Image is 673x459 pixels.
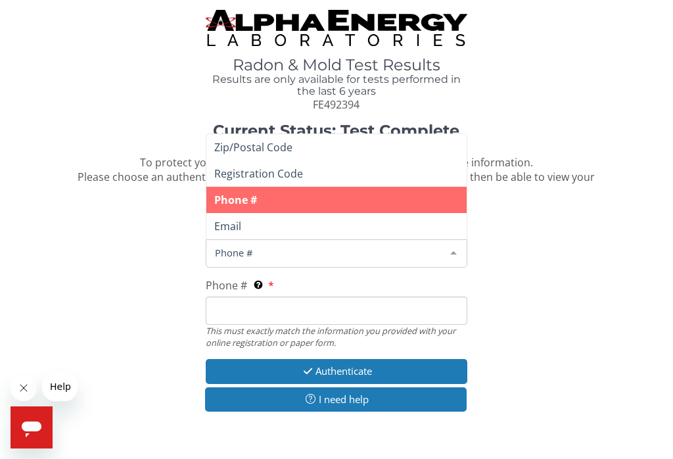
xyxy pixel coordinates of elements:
img: TightCrop.jpg [206,10,467,46]
div: This must exactly match the information you provided with your online registration or paper form. [206,325,467,349]
span: Phone # [214,193,257,207]
span: To protect your confidential test results, we need to confirm some information. Please choose an ... [78,155,595,200]
button: I need help [205,387,467,412]
h1: Radon & Mold Test Results [206,57,467,74]
span: Zip/Postal Code [214,140,292,155]
span: Phone # [206,278,247,293]
iframe: Button to launch messaging window [11,406,53,448]
span: FE492394 [313,97,360,112]
h4: Results are only available for tests performed in the last 6 years [206,74,467,97]
button: Authenticate [206,359,467,383]
iframe: Close message [11,375,37,401]
span: Email [214,219,241,233]
strong: Current Status: Test Complete [213,121,459,140]
iframe: Message from company [42,372,78,401]
span: Phone # [212,245,440,260]
span: Registration Code [214,166,303,181]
